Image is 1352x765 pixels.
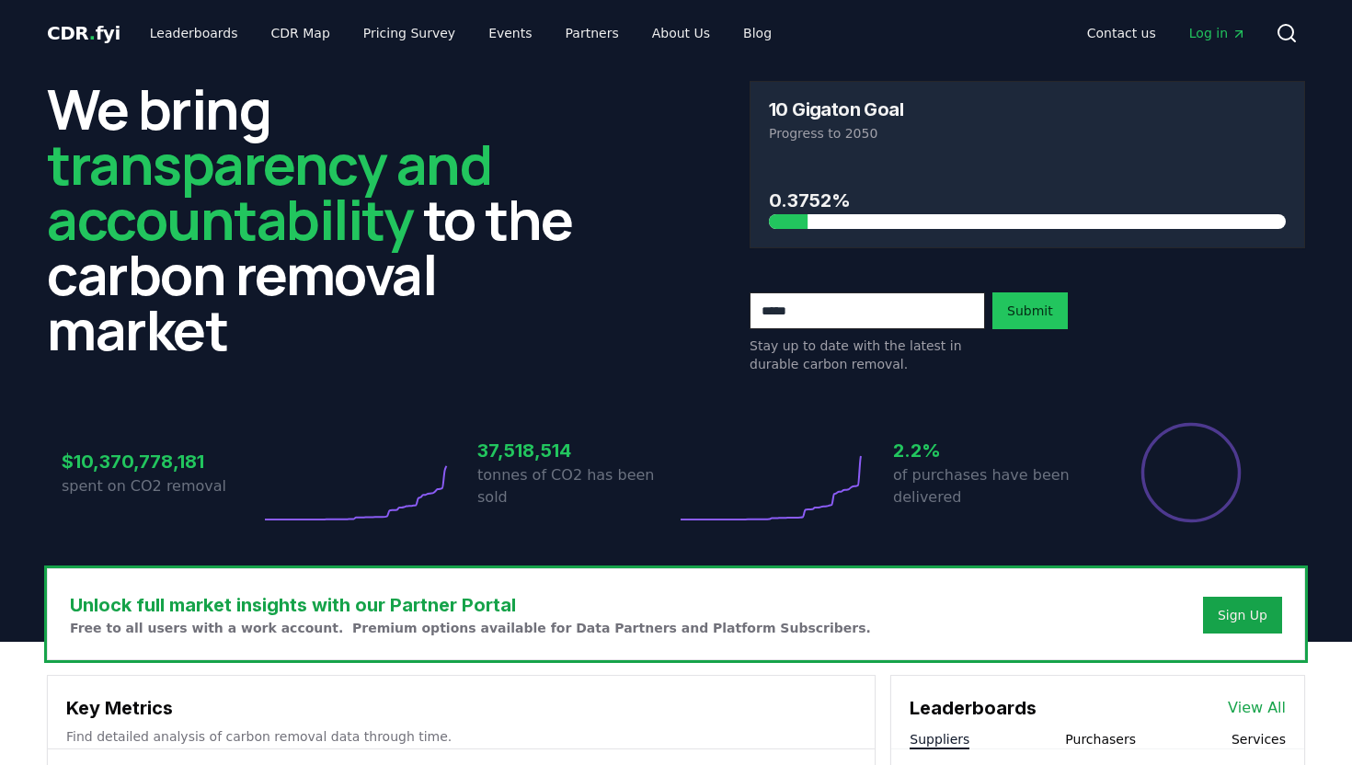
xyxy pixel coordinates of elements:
[910,730,969,748] button: Suppliers
[1140,421,1243,524] div: Percentage of sales delivered
[1203,597,1282,634] button: Sign Up
[257,17,345,50] a: CDR Map
[1228,697,1286,719] a: View All
[1232,730,1286,748] button: Services
[992,292,1068,329] button: Submit
[728,17,786,50] a: Blog
[1065,730,1136,748] button: Purchasers
[62,448,260,475] h3: $10,370,778,181
[637,17,725,50] a: About Us
[47,22,120,44] span: CDR fyi
[66,694,856,722] h3: Key Metrics
[62,475,260,497] p: spent on CO2 removal
[769,100,903,119] h3: 10 Gigaton Goal
[47,126,491,257] span: transparency and accountability
[66,727,856,746] p: Find detailed analysis of carbon removal data through time.
[551,17,634,50] a: Partners
[750,337,985,373] p: Stay up to date with the latest in durable carbon removal.
[349,17,470,50] a: Pricing Survey
[135,17,253,50] a: Leaderboards
[477,437,676,464] h3: 37,518,514
[1218,606,1267,624] a: Sign Up
[47,20,120,46] a: CDR.fyi
[893,437,1092,464] h3: 2.2%
[893,464,1092,508] p: of purchases have been delivered
[910,694,1037,722] h3: Leaderboards
[89,22,96,44] span: .
[1174,17,1261,50] a: Log in
[70,591,871,619] h3: Unlock full market insights with our Partner Portal
[474,17,546,50] a: Events
[70,619,871,637] p: Free to all users with a work account. Premium options available for Data Partners and Platform S...
[1189,24,1246,42] span: Log in
[1072,17,1261,50] nav: Main
[135,17,786,50] nav: Main
[47,81,602,357] h2: We bring to the carbon removal market
[477,464,676,508] p: tonnes of CO2 has been sold
[769,187,1286,214] h3: 0.3752%
[1072,17,1171,50] a: Contact us
[769,124,1286,143] p: Progress to 2050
